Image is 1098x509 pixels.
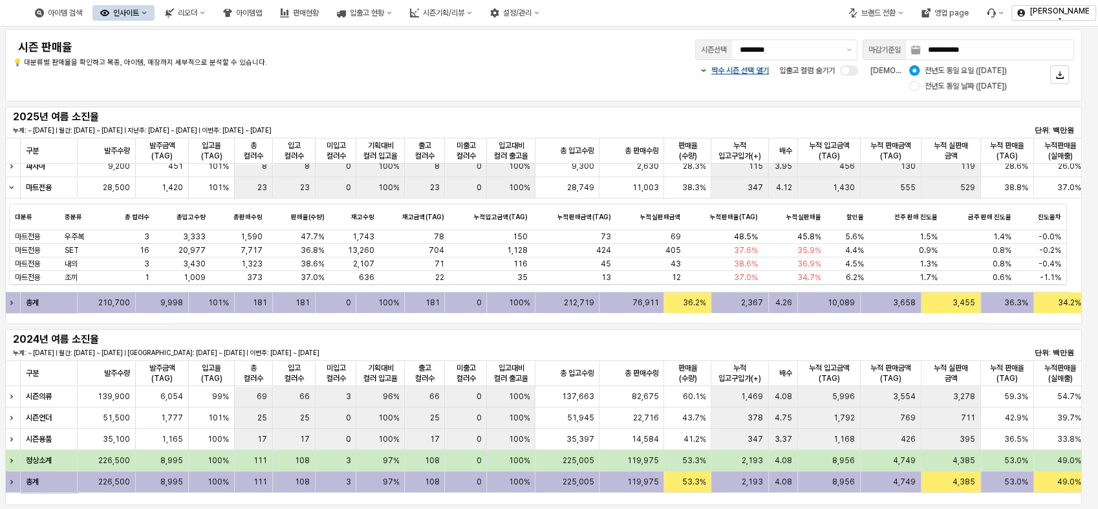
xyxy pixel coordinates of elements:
[492,140,530,161] span: 입고대비 컬러 출고율
[1038,213,1061,221] span: 진도율차
[300,434,310,444] span: 17
[300,245,324,255] span: 36.8%
[682,413,705,423] span: 43.7%
[669,140,705,161] span: 판매율(수량)
[5,407,22,428] div: Expand row
[682,161,705,171] span: 28.3%
[672,272,681,283] span: 12
[953,298,975,308] span: 3,455
[476,434,481,444] span: 0
[26,413,52,422] strong: 시즌언더
[632,413,658,423] span: 22,716
[508,434,530,444] span: 100%
[624,146,658,156] span: 총 판매수량
[429,413,439,423] span: 25
[26,298,39,307] strong: 총계
[329,5,400,21] div: 입출고 현황
[748,182,763,193] span: 347
[711,65,769,76] p: 짝수 시즌 선택 열기
[1004,298,1028,308] span: 36.3%
[15,245,41,255] span: 마트전용
[833,182,855,193] span: 1,430
[476,182,481,193] span: 0
[253,298,267,308] span: 181
[508,391,530,402] span: 100%
[293,8,319,17] div: 판매현황
[476,391,481,402] span: 0
[797,245,821,255] span: 35.9%
[828,298,855,308] span: 10,089
[797,272,821,283] span: 34.7%
[920,232,938,242] span: 1.5%
[208,298,229,308] span: 101%
[779,146,792,156] span: 배수
[240,363,267,384] span: 총 컬러수
[845,259,864,269] span: 4.5%
[350,8,384,17] div: 입출고 현황
[919,245,938,255] span: 0.9%
[236,8,262,17] div: 아이템맵
[803,363,855,384] span: 누적 입고금액(TAG)
[797,259,821,269] span: 36.9%
[160,298,183,308] span: 9,998
[601,232,611,242] span: 73
[272,5,327,21] button: 판매현황
[215,5,270,21] button: 아이템맵
[1039,259,1061,269] span: -0.4%
[382,391,399,402] span: 96%
[845,232,864,242] span: 5.6%
[26,146,39,156] span: 구분
[113,8,139,17] div: 인사이트
[177,213,206,221] span: 총입고수량
[571,161,594,171] span: 9,300
[557,213,611,221] span: 누적판매금액(TAG)
[296,298,310,308] span: 181
[141,140,183,161] span: 발주금액(TAG)
[378,434,399,444] span: 100%
[640,213,681,221] span: 누적실판매금액
[352,259,374,269] span: 2,107
[162,434,183,444] span: 1,165
[104,368,130,378] span: 발주수량
[841,5,911,21] div: 브랜드 전환
[26,183,52,192] strong: 마트전용
[834,413,855,423] span: 1,792
[669,363,705,384] span: 판매율(수량)
[513,232,528,242] span: 150
[866,140,916,161] span: 누적 판매금액(TAG)
[278,140,310,161] span: 입고 컬러수
[482,5,547,21] div: 설정/관리
[13,58,455,69] p: 💡 대분류별 판매율을 확인하고 복종, 아이템, 매장까지 세부적으로 분석할 수 있습니다.
[208,413,229,423] span: 101%
[986,363,1028,384] span: 누적 판매율(TAG)
[1057,391,1081,402] span: 54.7%
[748,413,763,423] span: 378
[423,8,464,17] div: 시즌기획/리뷰
[900,182,916,193] span: 555
[65,259,78,269] span: 내의
[104,146,130,156] span: 발주수량
[5,450,22,471] div: Expand row
[841,40,857,60] button: 제안 사항 표시
[508,182,530,193] span: 100%
[299,391,310,402] span: 66
[358,272,374,283] span: 636
[65,272,78,283] span: 조끼
[492,363,530,384] span: 입고대비 컬러 출고율
[1004,182,1028,193] span: 38.8%
[5,429,22,449] div: Expand row
[985,347,1074,358] p: 단위: 백만원
[734,272,758,283] span: 37.0%
[257,434,267,444] span: 17
[914,5,976,21] button: 영업 page
[425,298,439,308] span: 181
[961,161,975,171] span: 119
[566,182,594,193] span: 28,749
[168,161,183,171] span: 451
[631,391,658,402] span: 82,675
[868,43,901,56] div: 마감기준일
[960,182,975,193] span: 529
[803,140,855,161] span: 누적 입고금액(TAG)
[208,161,229,171] span: 101%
